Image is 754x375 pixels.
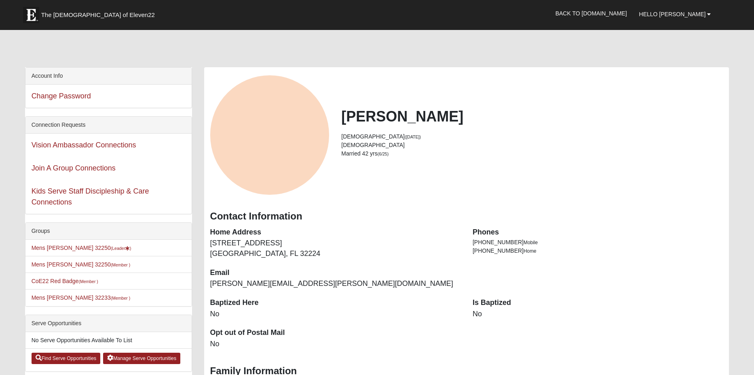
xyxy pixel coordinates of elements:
[473,309,723,320] dd: No
[111,246,131,251] small: (Leader )
[32,294,131,301] a: Mens [PERSON_NAME] 32233(Member )
[210,298,460,308] dt: Baptized Here
[25,223,192,240] div: Groups
[32,187,149,206] a: Kids Serve Staff Discipleship & Care Connections
[473,247,723,255] li: [PHONE_NUMBER]
[32,353,101,364] a: Find Serve Opportunities
[78,279,98,284] small: (Member )
[25,332,192,349] li: No Serve Opportunities Available To List
[341,132,723,141] li: [DEMOGRAPHIC_DATA]
[473,298,723,308] dt: Is Baptized
[25,68,192,85] div: Account Info
[524,240,538,245] span: Mobile
[210,238,460,259] dd: [STREET_ADDRESS] [GEOGRAPHIC_DATA], FL 32224
[341,149,723,158] li: Married 42 yrs
[32,92,91,100] a: Change Password
[210,339,460,349] dd: No
[111,296,130,300] small: (Member )
[210,268,460,278] dt: Email
[341,108,723,125] h2: [PERSON_NAME]
[210,227,460,238] dt: Home Address
[473,238,723,247] li: [PHONE_NUMBER]
[103,353,180,364] a: Manage Serve Opportunities
[32,141,136,149] a: Vision Ambassador Connections
[32,245,131,251] a: Mens [PERSON_NAME] 32250(Leader)
[23,7,39,23] img: Eleven22 logo
[32,278,98,284] a: CoE22 Red Badge(Member )
[41,11,155,19] span: The [DEMOGRAPHIC_DATA] of Eleven22
[111,262,130,267] small: (Member )
[210,309,460,320] dd: No
[210,279,460,289] dd: [PERSON_NAME][EMAIL_ADDRESS][PERSON_NAME][DOMAIN_NAME]
[639,11,706,17] span: Hello [PERSON_NAME]
[549,3,633,23] a: Back to [DOMAIN_NAME]
[524,248,536,254] span: Home
[210,328,460,338] dt: Opt out of Postal Mail
[378,151,389,156] small: (6/25)
[210,211,723,222] h3: Contact Information
[210,130,329,138] a: View Fullsize Photo
[633,4,717,24] a: Hello [PERSON_NAME]
[25,117,192,134] div: Connection Requests
[405,134,421,139] small: ([DATE])
[32,261,131,268] a: Mens [PERSON_NAME] 32250(Member )
[25,315,192,332] div: Serve Opportunities
[32,164,116,172] a: Join A Group Connections
[19,3,181,23] a: The [DEMOGRAPHIC_DATA] of Eleven22
[473,227,723,238] dt: Phones
[341,141,723,149] li: [DEMOGRAPHIC_DATA]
